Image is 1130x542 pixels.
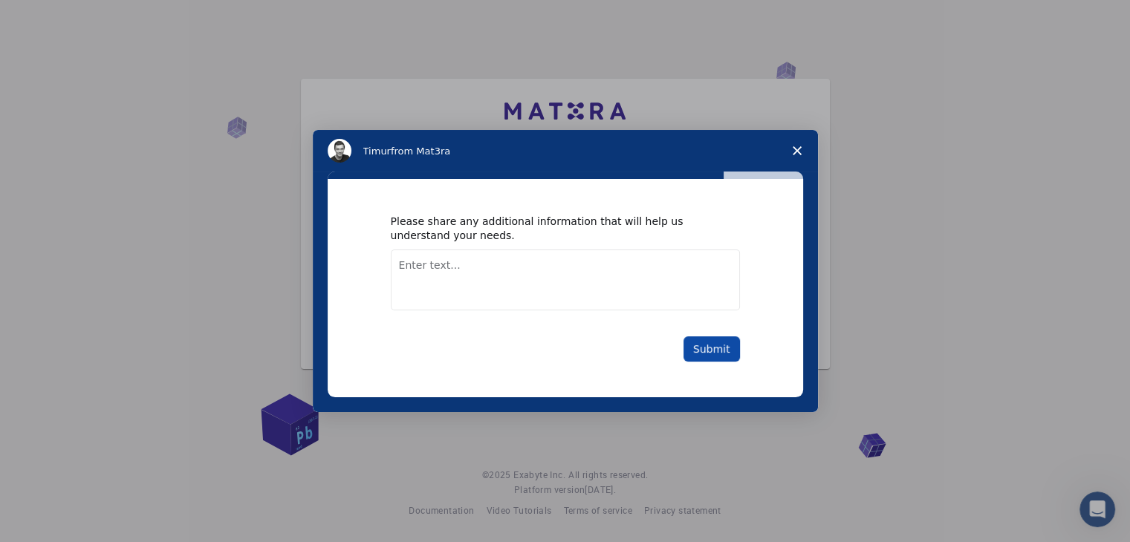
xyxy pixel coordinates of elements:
img: Profile image for Timur [328,139,351,163]
span: Soporte [30,10,82,24]
textarea: Enter text... [391,249,740,310]
span: Close survey [776,130,818,172]
div: Please share any additional information that will help us understand your needs. [391,215,718,241]
span: from Mat3ra [391,146,450,157]
button: Submit [683,336,740,362]
span: Timur [363,146,391,157]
